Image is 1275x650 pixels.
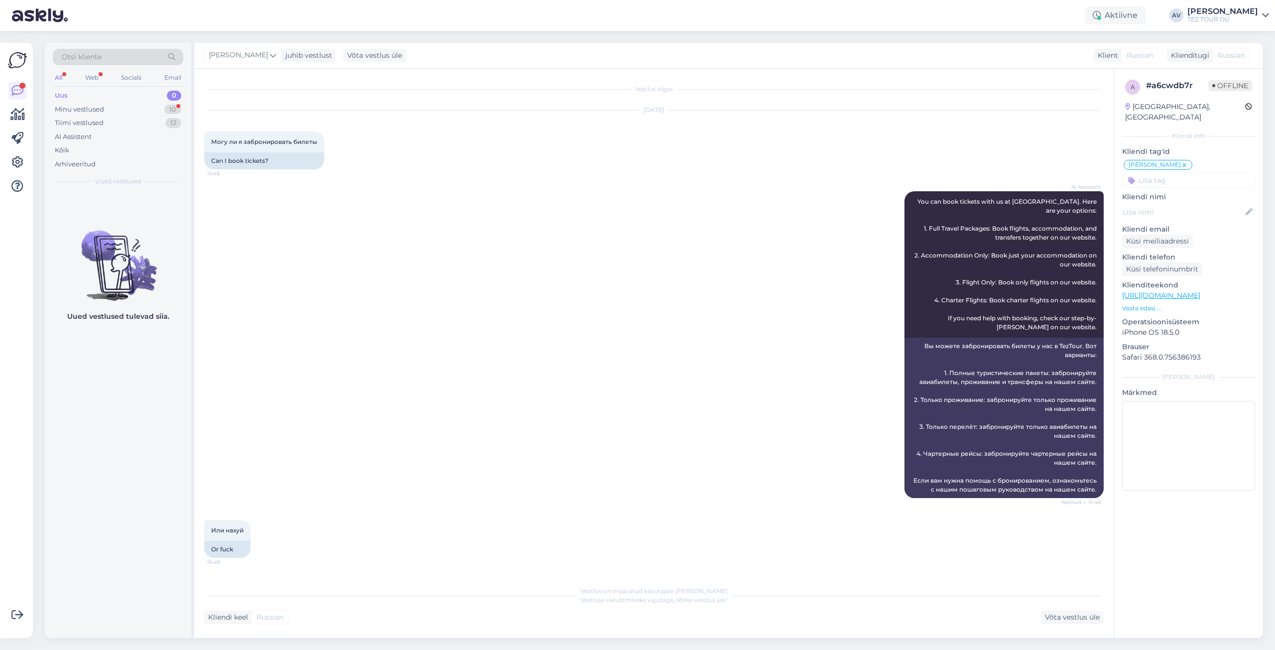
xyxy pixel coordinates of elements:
[55,91,68,101] div: Uus
[1085,6,1146,24] div: Aktiivne
[1041,611,1104,624] div: Võta vestlus üle
[167,91,181,101] div: 0
[55,132,92,142] div: AI Assistent
[45,213,191,302] img: No chats
[343,49,406,62] div: Võta vestlus üle
[1122,146,1255,157] p: Kliendi tag'id
[8,51,27,70] img: Askly Logo
[1122,342,1255,352] p: Brauser
[1063,183,1101,191] span: AI Assistent
[204,106,1104,115] div: [DATE]
[83,71,101,84] div: Web
[1146,80,1208,92] div: # a6cwdb7r
[1208,80,1252,91] span: Offline
[1129,162,1181,168] span: [PERSON_NAME]
[119,71,143,84] div: Socials
[211,138,317,145] span: Могу ли я забронировать билеты
[580,596,728,604] span: Vestluse ülevõtmiseks vajutage
[95,177,141,186] span: Uued vestlused
[164,105,181,115] div: 10
[55,145,69,155] div: Kõik
[1187,7,1269,23] a: [PERSON_NAME]TEZ TOUR OÜ
[1122,262,1202,276] div: Küsi telefoninumbrit
[1062,499,1101,506] span: Nähtud ✓ 15:48
[1122,280,1255,290] p: Klienditeekond
[1131,83,1135,91] span: a
[204,541,251,558] div: Or fuck
[1122,373,1255,382] div: [PERSON_NAME]
[1094,50,1118,61] div: Klient
[1123,207,1244,218] input: Lisa nimi
[53,71,64,84] div: All
[209,50,268,61] span: [PERSON_NAME]
[204,85,1104,94] div: Vestlus algas
[62,52,102,62] span: Otsi kliente
[1122,317,1255,327] p: Operatsioonisüsteem
[1122,252,1255,262] p: Kliendi telefon
[55,159,96,169] div: Arhiveeritud
[1122,327,1255,338] p: iPhone OS 18.5.0
[914,198,1098,331] span: You can book tickets with us at [GEOGRAPHIC_DATA]. Here are your options: 1. Full Travel Packages...
[256,612,283,623] span: Russian
[1167,50,1209,61] div: Klienditugi
[281,50,332,61] div: juhib vestlust
[1122,131,1255,140] div: Kliendi info
[207,170,245,177] span: 15:48
[1169,8,1183,22] div: AV
[1122,304,1255,313] p: Vaata edasi ...
[204,612,248,623] div: Kliendi keel
[204,152,324,169] div: Can I book tickets?
[1122,291,1200,300] a: [URL][DOMAIN_NAME]
[1122,388,1255,398] p: Märkmed
[165,118,181,128] div: 12
[904,338,1104,498] div: Вы можете забронировать билеты у нас в TezTour. Вот варианты: 1. Полные туристические пакеты: заб...
[1127,50,1153,61] span: Russian
[55,118,104,128] div: Tiimi vestlused
[211,526,244,534] span: Или нахуй
[1187,15,1258,23] div: TEZ TOUR OÜ
[1122,235,1193,248] div: Küsi meiliaadressi
[67,311,169,322] p: Uued vestlused tulevad siia.
[581,587,728,595] span: Vestlus on määratud kasutajale [PERSON_NAME]
[1122,224,1255,235] p: Kliendi email
[1187,7,1258,15] div: [PERSON_NAME]
[55,105,104,115] div: Minu vestlused
[1125,102,1245,123] div: [GEOGRAPHIC_DATA], [GEOGRAPHIC_DATA]
[207,558,245,566] span: 15:48
[1122,352,1255,363] p: Safari 368.0.756386193
[1218,50,1245,61] span: Russian
[162,71,183,84] div: Email
[1122,192,1255,202] p: Kliendi nimi
[673,596,728,604] i: „Võtke vestlus üle”
[1122,173,1255,188] input: Lisa tag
